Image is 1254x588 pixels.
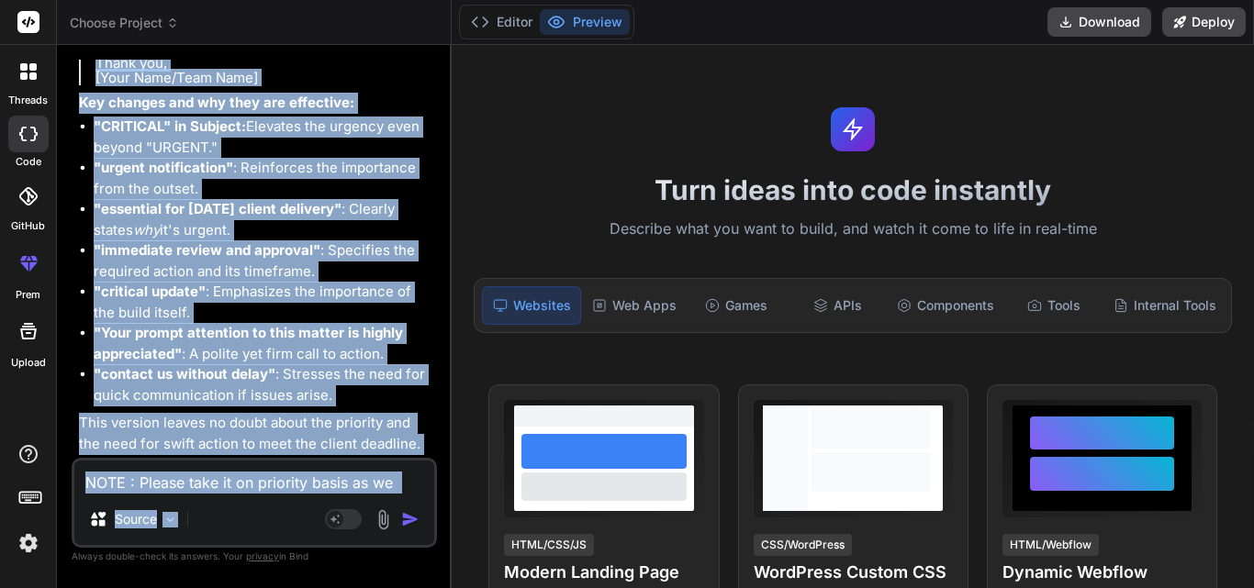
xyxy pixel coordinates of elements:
[463,217,1243,241] p: Describe what you want to build, and watch it come to life in real-time
[8,93,48,108] label: threads
[94,116,433,158] li: Elevates the urgency even beyond "URGENT."
[94,200,341,217] strong: "essential for [DATE] client delivery"
[79,94,354,111] strong: Key changes and why they are effective:
[890,286,1002,325] div: Components
[94,364,433,405] li: : Stresses the need for quick communication if issues arise.
[482,286,581,325] div: Websites
[133,221,160,239] em: why
[754,534,852,556] div: CSS/WordPress
[70,14,179,32] span: Choose Project
[504,534,594,556] div: HTML/CSS/JS
[1106,286,1224,325] div: Internal Tools
[79,413,433,454] p: This version leaves no doubt about the priority and the need for swift action to meet the client ...
[1002,534,1099,556] div: HTML/Webflow
[13,527,44,559] img: settings
[504,560,703,585] h4: Modern Landing Page
[94,324,403,362] strong: "Your prompt attention to this matter is highly appreciated"
[246,550,279,561] span: privacy
[95,56,433,85] p: Thank you, [Your Name/Team Name]
[1005,286,1103,325] div: Tools
[94,199,433,240] li: : Clearly states it's urgent.
[94,365,275,383] strong: "contact us without delay"
[373,509,394,530] img: attachment
[94,323,433,364] li: : A polite yet firm call to action.
[16,154,41,170] label: code
[789,286,886,325] div: APIs
[754,560,953,585] h4: WordPress Custom CSS
[463,173,1243,206] h1: Turn ideas into code instantly
[72,548,437,565] p: Always double-check its answers. Your in Bind
[585,286,684,325] div: Web Apps
[464,9,540,35] button: Editor
[1047,7,1151,37] button: Download
[94,158,433,199] li: : Reinforces the importance from the outset.
[94,282,433,323] li: : Emphasizes the importance of the build itself.
[11,218,45,234] label: GitHub
[94,117,246,135] strong: "CRITICAL" in Subject:
[162,512,178,527] img: Pick Models
[1162,7,1246,37] button: Deploy
[94,283,206,300] strong: "critical update"
[11,355,46,371] label: Upload
[94,241,320,259] strong: "immediate review and approval"
[540,9,630,35] button: Preview
[688,286,785,325] div: Games
[401,510,420,528] img: icon
[94,240,433,282] li: : Specifies the required action and its timeframe.
[115,510,157,528] p: Source
[94,159,233,176] strong: "urgent notification"
[16,287,40,303] label: prem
